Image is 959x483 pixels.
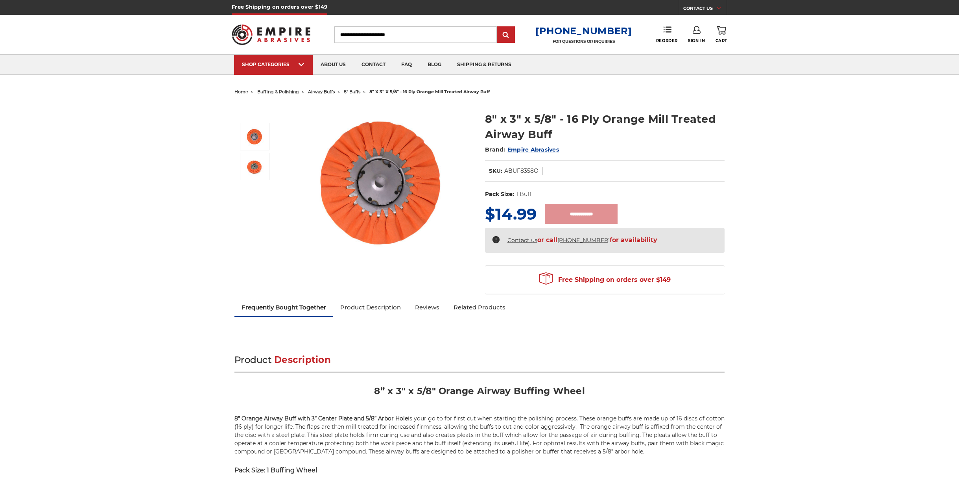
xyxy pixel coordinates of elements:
a: CONTACT US [683,4,727,15]
img: 8 inch orange airway buff [245,127,264,146]
a: Contact us [507,237,537,244]
span: or call for availability [507,232,657,248]
img: 8" x 3" x 5/8" - 16 Ply Orange Mill Treated Airway Buff [245,157,264,176]
a: about us [313,55,354,75]
span: Sign In [688,38,705,43]
p: FOR QUESTIONS OR INQUIRIES [535,39,632,44]
input: Submit [498,27,514,43]
span: Product [234,354,271,365]
h2: 8” x 3" x 5/8" Orange Airway Buffing Wheel [234,385,725,403]
a: buffing & polishing [257,89,299,94]
span: Reorder [656,38,678,43]
dd: ABUF8358O [504,167,539,175]
a: Frequently Bought Together [234,299,333,316]
a: shipping & returns [449,55,519,75]
a: faq [393,55,420,75]
a: home [234,89,248,94]
p: is your go to for first cut when starting the polishing process. These orange buffs are made up o... [234,415,725,456]
dt: Pack Size: [485,190,514,198]
a: 8" buffs [344,89,360,94]
span: Free Shipping on orders over $149 [539,272,671,288]
a: Product Description [333,299,408,316]
img: Empire Abrasives [232,19,310,50]
a: Reorder [656,26,678,43]
span: 8" x 3" x 5/8" - 16 ply orange mill treated airway buff [369,89,490,94]
h1: 8" x 3" x 5/8" - 16 Ply Orange Mill Treated Airway Buff [485,111,725,142]
strong: 8” Orange Airway Buff with 3” Center Plate and 5/8” Arbor Hole [234,415,408,422]
span: $14.99 [485,204,537,224]
a: airway buffs [308,89,335,94]
a: [PHONE_NUMBER] [535,25,632,37]
a: [PHONE_NUMBER] [557,237,610,244]
dd: 1 Buff [516,190,531,198]
a: contact [354,55,393,75]
img: 8 inch orange airway buff [302,103,459,261]
a: Reviews [408,299,446,316]
a: Cart [716,26,727,43]
dt: SKU: [489,167,502,175]
strong: Pack Size: 1 Buffing Wheel [234,466,317,474]
span: Cart [716,38,727,43]
a: blog [420,55,449,75]
span: Brand: [485,146,505,153]
span: Description [274,354,331,365]
a: Related Products [446,299,513,316]
div: SHOP CATEGORIES [242,61,305,67]
a: Empire Abrasives [507,146,559,153]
